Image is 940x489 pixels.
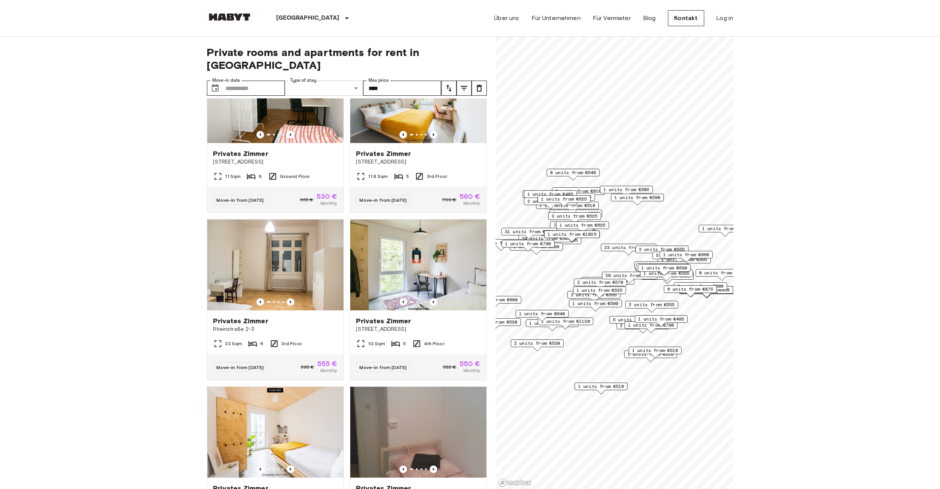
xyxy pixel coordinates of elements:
[538,318,593,329] div: Map marker
[638,264,691,276] div: Map marker
[552,187,605,199] div: Map marker
[571,291,617,298] span: 2 units from €555
[601,244,656,255] div: Map marker
[602,272,657,283] div: Map marker
[527,191,573,198] span: 1 units from €485
[277,14,340,23] p: [GEOGRAPHIC_DATA]
[522,190,578,202] div: Map marker
[282,340,302,347] span: 3rd Floor
[427,173,447,180] span: 3rd Floor
[498,478,531,487] a: Mapbox logo
[472,81,487,96] button: tune
[699,269,745,276] span: 8 units from €570
[287,466,294,473] button: Previous image
[356,325,480,333] span: [STREET_ADDRESS]
[585,277,631,284] span: 3 units from €605
[529,320,575,327] span: 1 units from €570
[552,213,598,220] span: 3 units from €525
[356,158,480,166] span: [STREET_ADDRESS]
[350,220,486,310] img: Marketing picture of unit DE-01-009-02Q
[660,251,713,263] div: Map marker
[300,196,314,203] span: 665 €
[494,14,519,23] a: Über uns
[550,221,603,233] div: Map marker
[472,296,518,303] span: 1 units from €680
[531,14,581,23] a: Für Unternehmen
[519,310,565,317] span: 1 units from €640
[625,321,677,333] div: Map marker
[360,364,407,370] span: Move-in from [DATE]
[287,298,294,306] button: Previous image
[301,364,314,371] span: 695 €
[406,173,409,180] span: 5
[368,77,389,84] label: Max price
[544,230,600,242] div: Map marker
[213,325,337,333] span: Rheinstraße 2-3
[443,364,457,371] span: 685 €
[524,190,577,202] div: Map marker
[207,52,344,213] a: Marketing picture of unit DE-01-029-02MPrevious imagePrevious imagePrivates Zimmer[STREET_ADDRESS...
[399,466,407,473] button: Previous image
[635,315,688,327] div: Map marker
[208,81,223,96] button: Choose date
[513,243,559,250] span: 1 units from €690
[399,131,407,139] button: Previous image
[350,387,486,478] img: Marketing picture of unit DE-01-029-01M
[716,14,733,23] a: Log in
[457,81,472,96] button: tune
[256,131,264,139] button: Previous image
[680,286,733,298] div: Map marker
[256,466,264,473] button: Previous image
[356,316,411,325] span: Privates Zimmer
[702,225,748,232] span: 1 units from €980
[460,360,480,367] span: 550 €
[624,350,677,362] div: Map marker
[441,81,457,96] button: tune
[656,252,702,259] span: 5 units from €660
[430,466,437,473] button: Previous image
[663,251,709,258] span: 1 units from €660
[641,265,687,271] span: 1 units from €630
[629,301,675,308] span: 2 units from €555
[549,210,602,221] div: Map marker
[468,296,521,308] div: Map marker
[213,158,337,166] span: [STREET_ADDRESS]
[639,246,685,253] span: 2 units from €555
[514,340,560,347] span: 2 units from €530
[478,240,524,246] span: 1 units from €660
[641,272,694,284] div: Map marker
[505,228,553,235] span: 31 units from €570
[207,219,344,380] a: Marketing picture of unit DE-01-090-03MPrevious imagePrevious imagePrivates ZimmerRheinstraße 2-3...
[541,318,590,325] span: 1 units from €1130
[547,231,596,238] span: 1 units from €1025
[547,169,600,181] div: Map marker
[207,387,343,478] img: Marketing picture of unit DE-01-07-005-01Q
[260,340,263,347] span: 6
[541,196,587,202] span: 1 units from €625
[614,194,660,201] span: 1 units from €590
[553,210,599,217] span: 3 units from €525
[578,383,624,390] span: 1 units from €510
[399,298,407,306] button: Previous image
[430,298,437,306] button: Previous image
[548,212,601,224] div: Map marker
[575,383,628,394] div: Map marker
[613,316,659,323] span: 5 units from €590
[638,262,684,269] span: 1 units from €645
[317,360,337,367] span: 555 €
[604,244,653,251] span: 23 units from €530
[674,282,727,294] div: Map marker
[217,197,264,203] span: Move-in from [DATE]
[207,46,487,72] span: Private rooms and apartments for rent in [GEOGRAPHIC_DATA]
[559,222,606,229] span: 1 units from €625
[368,340,385,347] span: 10 Sqm
[424,340,444,347] span: 4th Floor
[667,286,713,293] span: 6 units from €875
[207,220,343,310] img: Marketing picture of unit DE-01-090-03M
[668,10,704,26] a: Kontakt
[605,272,654,279] span: 20 units from €575
[256,298,264,306] button: Previous image
[463,200,480,207] span: Monthly
[501,228,557,240] div: Map marker
[569,300,622,311] div: Map marker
